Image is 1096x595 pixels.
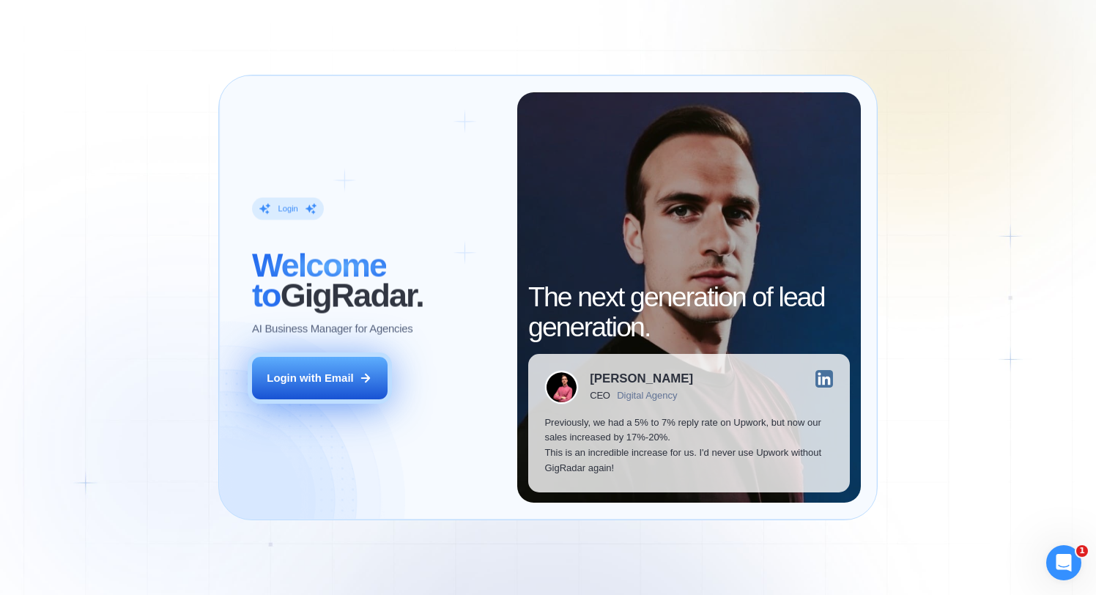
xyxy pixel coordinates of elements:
[617,391,677,402] div: Digital Agency
[252,357,388,399] button: Login with Email
[252,250,501,310] h2: ‍ GigRadar.
[1046,545,1081,580] iframe: Intercom live chat
[252,322,412,337] p: AI Business Manager for Agencies
[590,373,693,385] div: [PERSON_NAME]
[278,203,297,214] div: Login
[1076,545,1088,557] span: 1
[267,371,353,386] div: Login with Email
[590,391,610,402] div: CEO
[544,415,833,476] p: Previously, we had a 5% to 7% reply rate on Upwork, but now our sales increased by 17%-20%. This ...
[528,282,850,342] h2: The next generation of lead generation.
[252,246,386,314] span: Welcome to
